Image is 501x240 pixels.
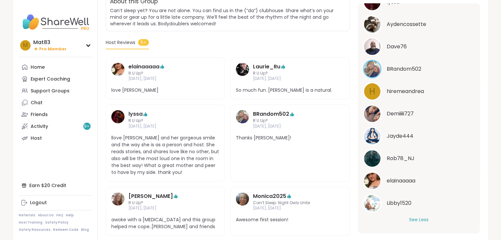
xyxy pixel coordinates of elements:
a: Safety Policy [45,220,69,225]
span: 5+ [138,39,149,46]
a: Home [19,61,92,73]
a: Monica2025 [253,192,286,200]
a: FAQ [56,213,63,218]
a: About Us [38,213,54,218]
div: Home [31,64,45,71]
a: Activity9+ [19,120,92,132]
img: Laurie_Ru [236,63,249,76]
div: Chat [31,100,42,106]
span: Pro Member [39,46,67,52]
span: R U Up? [253,71,327,76]
div: Mat83 [33,39,67,46]
span: love [PERSON_NAME] [111,87,220,94]
img: ShareWell Nav Logo [19,11,92,34]
a: Laurie_Ru [253,63,280,71]
span: BRandom502 [387,65,421,73]
img: Demiiiii727 [364,106,380,122]
span: Demiiiii727 [387,110,414,118]
span: R U Up? [128,118,203,124]
span: llove [PERSON_NAME] and her gorgeous smile and the way she is as a person and host. She reads sto... [111,134,220,176]
a: Monica2025 [236,192,249,211]
a: lyssa [128,110,143,118]
a: Libby1520Libby1520 [363,194,475,212]
a: Demiiiii727Demiiiii727 [363,105,475,123]
span: R U Up? [128,71,203,76]
a: Friends [19,108,92,120]
span: Thanks [PERSON_NAME]! [236,134,344,141]
a: BRandom502 [253,110,289,118]
span: M [23,41,28,50]
a: Jayde444Jayde444 [363,127,475,145]
div: Host [31,135,42,142]
a: Host [19,132,92,144]
a: elainaaaaaelainaaaaa [363,172,475,190]
img: elainaaaaa [364,173,380,189]
span: [DATE], [DATE] [128,76,203,82]
a: Rob78_NJRob78_NJ [363,149,475,168]
span: Host Reviews [106,39,135,46]
span: R U Up? [128,200,203,206]
div: Expert Coaching [31,76,70,83]
a: Logout [19,197,92,209]
a: Help [66,213,74,218]
a: Dave76Dave76 [363,37,475,56]
a: Expert Coaching [19,73,92,85]
a: AydencossetteAydencossette [363,15,475,34]
button: See Less [409,216,429,223]
a: elainaaaaa [128,63,159,71]
a: BRandom502BRandom502 [363,60,475,78]
img: BRandom502 [236,110,249,123]
a: Safety Resources [19,228,50,232]
span: [DATE], [DATE] [253,205,327,211]
img: lyssa [111,110,125,123]
img: Dave76 [364,38,380,55]
img: Libby1520 [364,195,380,211]
span: Jayde444 [387,132,413,140]
span: Awesome first session! [236,216,344,223]
img: Rob78_NJ [364,150,380,167]
span: [DATE], [DATE] [253,124,327,129]
a: [PERSON_NAME] [128,192,173,200]
a: Redeem Code [53,228,78,232]
a: elainaaaaa [111,63,125,82]
a: hhiremeandrea [363,82,475,101]
span: Can’t sleep yet? You are not alone. You can find us in the (“da”) clubhouse. Share what’s on your... [110,7,334,27]
a: Laurie_Ru [236,63,249,82]
span: R U Up? [253,118,327,124]
a: Blog [81,228,89,232]
span: hiremeandrea [387,87,424,95]
img: dodi [111,192,125,205]
span: Libby1520 [387,199,411,207]
span: 9 + [84,124,90,129]
span: So much fun. [PERSON_NAME] is a natural. [236,87,344,94]
img: elainaaaaa [111,63,125,76]
img: Jayde444 [364,128,380,144]
div: Support Groups [31,88,70,94]
img: Aydencossette [364,16,380,33]
div: Activity [31,123,48,130]
a: Support Groups [19,85,92,97]
span: Dave76 [387,43,407,51]
span: [DATE], [DATE] [128,124,203,129]
span: [DATE], [DATE] [253,76,327,82]
div: Earn $20 Credit [19,180,92,191]
a: dodi [111,192,125,211]
a: Host Training [19,220,42,225]
img: Monica2025 [236,192,249,205]
span: Can’t Sleep: Night Owls Unite [253,200,327,206]
span: elainaaaaa [387,177,415,185]
a: Referrals [19,213,35,218]
span: awoke with a [MEDICAL_DATA] and this group helped me cope..[PERSON_NAME] and friends [111,216,220,230]
img: BRandom502 [364,61,380,77]
a: Chat [19,97,92,108]
a: lyssa [111,110,125,129]
div: Friends [31,111,48,118]
div: Logout [30,200,47,206]
span: Aydencossette [387,20,426,28]
span: [DATE], [DATE] [128,205,203,211]
span: Rob78_NJ [387,155,414,162]
a: BRandom502 [236,110,249,129]
span: h [369,85,375,98]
